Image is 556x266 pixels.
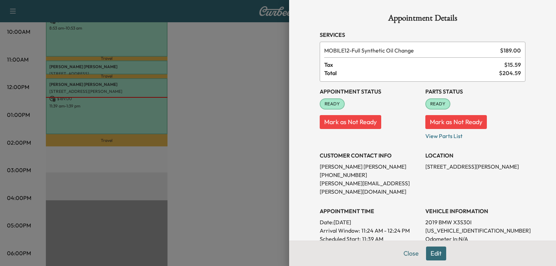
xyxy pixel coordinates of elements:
[320,218,420,226] p: Date: [DATE]
[320,179,420,196] p: [PERSON_NAME][EMAIL_ADDRESS][PERSON_NAME][DOMAIN_NAME]
[425,115,487,129] button: Mark as Not Ready
[320,31,525,39] h3: Services
[362,235,383,243] p: 11:39 AM
[320,151,420,160] h3: CUSTOMER CONTACT INFO
[361,226,410,235] span: 11:24 AM - 12:24 PM
[320,207,420,215] h3: APPOINTMENT TIME
[499,69,521,77] span: $ 204.59
[426,100,450,107] span: READY
[426,247,446,260] button: Edit
[425,87,525,96] h3: Parts Status
[320,100,344,107] span: READY
[425,162,525,171] p: [STREET_ADDRESS][PERSON_NAME]
[425,151,525,160] h3: LOCATION
[324,69,499,77] span: Total
[320,226,420,235] p: Arrival Window:
[320,115,381,129] button: Mark as Not Ready
[504,61,521,69] span: $ 15.59
[320,87,420,96] h3: Appointment Status
[425,235,525,243] p: Odometer In: N/A
[320,171,420,179] p: [PHONE_NUMBER]
[320,235,361,243] p: Scheduled Start:
[425,218,525,226] p: 2019 BMW X3S30I
[399,247,423,260] button: Close
[425,207,525,215] h3: VEHICLE INFORMATION
[500,46,521,55] span: $ 189.00
[425,129,525,140] p: View Parts List
[320,14,525,25] h1: Appointment Details
[425,226,525,235] p: [US_VEHICLE_IDENTIFICATION_NUMBER]
[324,61,504,69] span: Tax
[320,162,420,171] p: [PERSON_NAME] [PERSON_NAME]
[324,46,497,55] span: Full Synthetic Oil Change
